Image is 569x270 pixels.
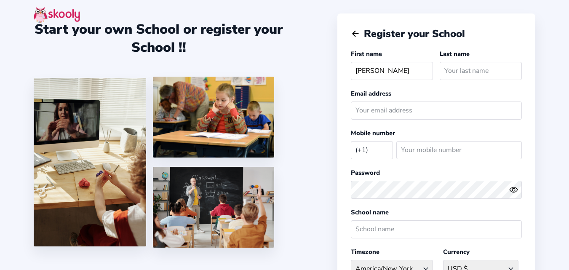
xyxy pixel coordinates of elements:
input: School name [351,220,522,238]
button: eye outlineeye off outline [509,185,522,194]
div: Start your own School or register your School !! [34,20,283,56]
label: Mobile number [351,129,395,137]
label: Currency [443,248,470,256]
label: School name [351,208,389,217]
label: Password [351,168,380,177]
img: skooly-logo.png [34,7,80,23]
img: 1.jpg [34,78,146,246]
input: Your first name [351,62,433,80]
input: Your last name [440,62,522,80]
label: First name [351,50,382,58]
input: Your email address [351,102,522,120]
img: 4.png [153,77,274,158]
span: Register your School [364,27,465,40]
ion-icon: eye outline [509,185,518,194]
input: Your mobile number [396,141,522,159]
label: Timezone [351,248,379,256]
img: 5.png [153,167,274,248]
label: Last name [440,50,470,58]
button: arrow back outline [351,29,360,38]
label: Email address [351,89,391,98]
